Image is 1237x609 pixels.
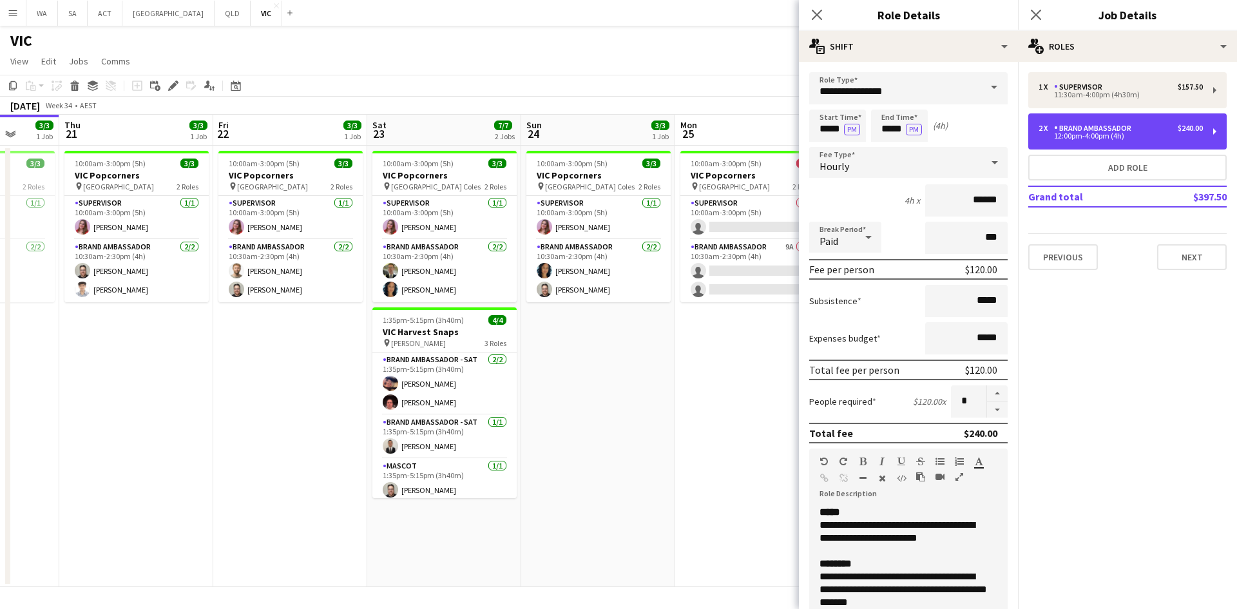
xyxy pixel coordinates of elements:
[537,159,608,168] span: 10:00am-3:00pm (5h)
[41,55,56,67] span: Edit
[75,159,146,168] span: 10:00am-3:00pm (5h)
[251,1,282,26] button: VIC
[484,182,506,191] span: 2 Roles
[799,6,1018,23] h3: Role Details
[809,263,874,276] div: Fee per person
[36,53,61,70] a: Edit
[680,119,697,131] span: Mon
[1028,186,1151,207] td: Grand total
[955,472,964,482] button: Fullscreen
[10,31,32,50] h1: VIC
[877,473,887,483] button: Clear Formatting
[43,101,75,110] span: Week 34
[935,456,945,467] button: Unordered List
[180,159,198,168] span: 3/3
[526,196,671,240] app-card-role: Supervisor1/110:00am-3:00pm (5h)[PERSON_NAME]
[1054,124,1136,133] div: Brand Ambassador
[177,182,198,191] span: 2 Roles
[680,151,825,302] app-job-card: 10:00am-3:00pm (5h)0/3VIC Popcorners [GEOGRAPHIC_DATA]2 RolesSupervisor0/110:00am-3:00pm (5h) Bra...
[699,182,770,191] span: [GEOGRAPHIC_DATA]
[820,456,829,467] button: Undo
[391,182,481,191] span: [GEOGRAPHIC_DATA] Coles
[343,121,361,130] span: 3/3
[88,1,122,26] button: ACT
[372,415,517,459] app-card-role: Brand Ambassador - SAT1/11:35pm-5:15pm (3h40m)[PERSON_NAME]
[858,473,867,483] button: Horizontal Line
[64,240,209,302] app-card-role: Brand Ambassador2/210:30am-2:30pm (4h)[PERSON_NAME][PERSON_NAME]
[526,240,671,302] app-card-role: Brand Ambassador2/210:30am-2:30pm (4h)[PERSON_NAME][PERSON_NAME]
[1039,92,1203,98] div: 11:30am-4:00pm (4h30m)
[372,240,517,302] app-card-role: Brand Ambassador2/210:30am-2:30pm (4h)[PERSON_NAME][PERSON_NAME]
[792,182,814,191] span: 2 Roles
[216,126,229,141] span: 22
[913,396,946,407] div: $120.00 x
[484,338,506,348] span: 3 Roles
[1157,244,1227,270] button: Next
[820,160,849,173] span: Hourly
[26,159,44,168] span: 3/3
[495,131,515,141] div: 2 Jobs
[1028,155,1227,180] button: Add role
[64,119,81,131] span: Thu
[545,182,635,191] span: [GEOGRAPHIC_DATA] Coles
[372,169,517,181] h3: VIC Popcorners
[36,131,53,141] div: 1 Job
[334,159,352,168] span: 3/3
[23,182,44,191] span: 2 Roles
[965,263,997,276] div: $120.00
[58,1,88,26] button: SA
[64,196,209,240] app-card-role: Supervisor1/110:00am-3:00pm (5h)[PERSON_NAME]
[678,126,697,141] span: 25
[916,472,925,482] button: Paste as plain text
[809,295,861,307] label: Subsistence
[383,315,464,325] span: 1:35pm-5:15pm (3h40m)
[809,427,853,440] div: Total fee
[344,131,361,141] div: 1 Job
[26,1,58,26] button: WA
[820,235,838,247] span: Paid
[372,459,517,503] app-card-role: Mascot1/11:35pm-5:15pm (3h40m)[PERSON_NAME]
[391,338,446,348] span: [PERSON_NAME]
[987,402,1008,418] button: Decrease
[370,126,387,141] span: 23
[83,182,154,191] span: [GEOGRAPHIC_DATA]
[965,363,997,376] div: $120.00
[974,456,983,467] button: Text Color
[839,456,848,467] button: Redo
[331,182,352,191] span: 2 Roles
[906,124,922,135] button: PM
[488,159,506,168] span: 3/3
[35,121,53,130] span: 3/3
[844,124,860,135] button: PM
[526,169,671,181] h3: VIC Popcorners
[935,472,945,482] button: Insert video
[218,169,363,181] h3: VIC Popcorners
[372,307,517,498] div: 1:35pm-5:15pm (3h40m)4/4VIC Harvest Snaps [PERSON_NAME]3 RolesBrand Ambassador - SAT2/21:35pm-5:1...
[372,196,517,240] app-card-role: Supervisor1/110:00am-3:00pm (5h)[PERSON_NAME]
[897,473,906,483] button: HTML Code
[96,53,135,70] a: Comms
[987,385,1008,402] button: Increase
[796,159,814,168] span: 0/3
[218,240,363,302] app-card-role: Brand Ambassador2/210:30am-2:30pm (4h)[PERSON_NAME][PERSON_NAME]
[189,121,207,130] span: 3/3
[80,101,97,110] div: AEST
[218,196,363,240] app-card-role: Supervisor1/110:00am-3:00pm (5h)[PERSON_NAME]
[372,119,387,131] span: Sat
[858,456,867,467] button: Bold
[524,126,542,141] span: 24
[964,427,997,440] div: $240.00
[1054,82,1108,92] div: Supervisor
[809,363,899,376] div: Total fee per person
[10,55,28,67] span: View
[372,151,517,302] app-job-card: 10:00am-3:00pm (5h)3/3VIC Popcorners [GEOGRAPHIC_DATA] Coles2 RolesSupervisor1/110:00am-3:00pm (5...
[526,119,542,131] span: Sun
[905,195,920,206] div: 4h x
[651,121,669,130] span: 3/3
[526,151,671,302] div: 10:00am-3:00pm (5h)3/3VIC Popcorners [GEOGRAPHIC_DATA] Coles2 RolesSupervisor1/110:00am-3:00pm (5...
[190,131,207,141] div: 1 Job
[237,182,308,191] span: [GEOGRAPHIC_DATA]
[680,240,825,302] app-card-role: Brand Ambassador9A0/210:30am-2:30pm (4h)
[877,456,887,467] button: Italic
